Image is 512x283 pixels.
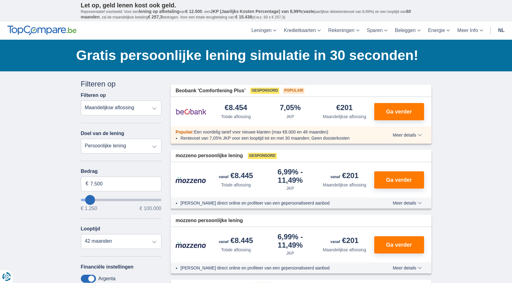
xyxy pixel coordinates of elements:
[181,200,370,206] li: [PERSON_NAME] direct online en profiteer van een gepersonaliseerd aanbod
[374,171,424,189] button: Ga verder
[386,109,412,114] span: Ga verder
[386,177,412,183] span: Ga verder
[393,133,422,137] span: Meer details
[454,22,487,40] a: Meer Info
[388,265,426,270] button: Meer details
[286,114,294,120] div: JKP
[86,180,89,187] span: €
[176,217,243,224] span: mozzeno persoonlijke lening
[81,93,106,98] label: Filteren op
[363,22,391,40] a: Sparen
[221,182,251,188] div: Totale aflossing
[424,22,454,40] a: Energie
[266,233,315,249] div: 6,99%
[81,226,100,232] label: Looptijd
[280,104,301,112] div: 7,05%
[210,9,302,14] span: JKP (Jaarlijks Kosten Percentage) van 8,99%
[221,247,251,253] div: Totale aflossing
[331,172,359,181] div: €201
[7,26,77,35] img: TopCompare
[374,103,424,120] button: Ga verder
[176,104,206,119] img: product.pl.alt Beobank
[181,135,370,141] li: Rentevoet van 7,05% JKP voor een looptijd tot en met 30 maanden; Geen dossierkosten
[248,153,277,159] span: Gesponsord
[176,177,206,183] img: product.pl.alt Mozzeno
[286,185,294,191] div: JKP
[331,237,359,245] div: €201
[388,133,426,138] button: Meer details
[148,14,162,19] span: € 257,3
[286,250,294,256] div: JKP
[388,201,426,205] button: Meer details
[386,242,412,248] span: Ga verder
[81,79,162,89] div: Filteren op
[393,266,422,270] span: Meer details
[324,22,363,40] a: Rekeningen
[176,152,243,159] span: mozzeno persoonlijke lening
[393,201,422,205] span: Meer details
[81,9,431,20] p: Representatief voorbeeld: Voor een van , een ( jaarlijkse debetrentevoet van 8,99%) en een loopti...
[304,9,315,14] span: vaste
[336,104,353,112] div: €201
[374,236,424,253] button: Ga verder
[266,168,315,184] div: 6,99%
[283,88,304,94] span: Populair
[194,130,328,134] span: Een voordelig tarief voor nieuwe klanten (max €8.000 en 48 maanden)
[248,22,280,40] a: Leningen
[176,87,245,94] span: Beobank 'Comfortlening Plus'
[323,114,366,120] div: Maandelijkse aflossing
[185,9,202,14] span: € 12.500
[391,22,424,40] a: Beleggen
[219,237,253,245] div: €8.445
[494,22,508,40] a: nl
[323,247,366,253] div: Maandelijkse aflossing
[250,88,279,94] span: Gesponsord
[98,276,116,281] label: Argenta
[219,172,253,181] div: €8.445
[81,264,134,270] label: Financiële instellingen
[76,46,431,65] h1: Gratis persoonlijke lening simulatie in 30 seconden!
[235,14,252,19] span: € 15.438
[323,182,366,188] div: Maandelijkse aflossing
[139,9,179,14] span: lening op afbetaling
[176,130,193,134] span: Populair
[81,199,162,201] input: wantToBorrow
[81,169,162,174] label: Bedrag
[81,9,411,19] span: 60 maanden
[81,2,431,9] p: Let op, geld lenen kost ook geld.
[81,131,124,136] label: Doel van de lening
[81,206,97,211] span: € 1.250
[221,114,251,120] div: Totale aflossing
[280,22,324,40] a: Kredietkaarten
[140,206,161,211] span: € 100.000
[225,104,247,112] div: €8.454
[181,265,370,271] li: [PERSON_NAME] direct online en profiteer van een gepersonaliseerd aanbod
[176,241,206,248] img: product.pl.alt Mozzeno
[171,129,375,135] div: :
